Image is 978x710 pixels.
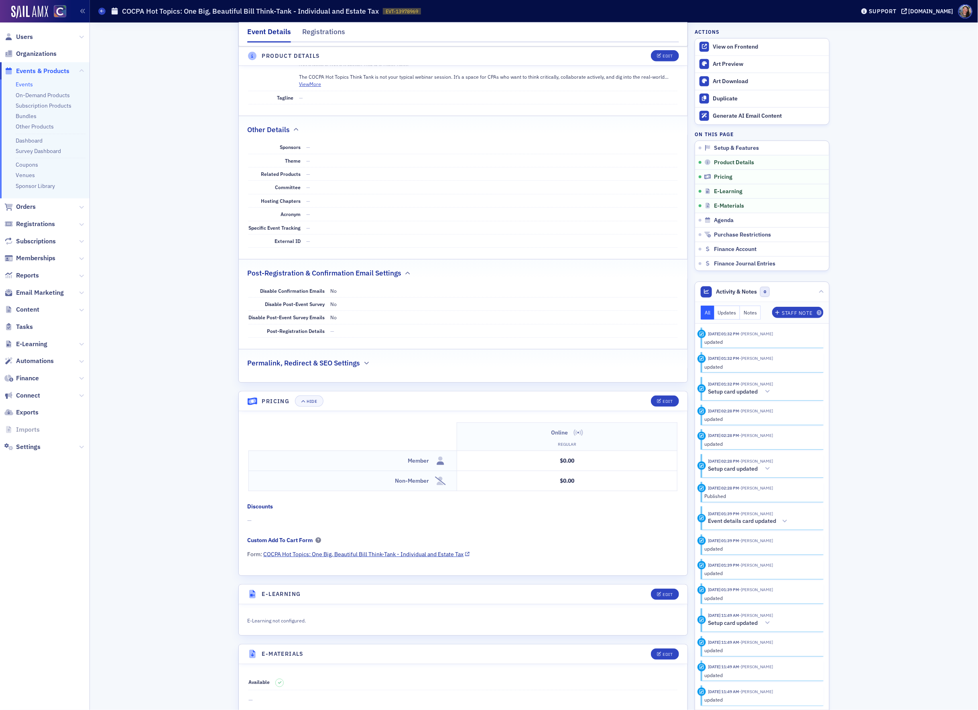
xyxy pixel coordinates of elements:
[560,457,574,464] span: $0.00
[330,328,334,334] span: —
[247,550,262,559] div: Form:
[701,306,714,320] button: All
[708,355,740,361] time: 8/4/2025 01:32 PM
[16,237,56,246] span: Subscriptions
[708,664,740,669] time: 7/29/2025 11:49 AM
[708,465,758,473] h5: Setup card updated
[16,81,33,88] a: Events
[260,288,325,294] span: Disable Confirmation Emails
[299,73,677,80] p: The COCPA Hot Topics Think Tank is not your typical webinar session. It’s a space for CPAs who wa...
[16,288,64,297] span: Email Marketing
[16,112,37,120] a: Bundles
[708,388,758,396] h5: Setup card updated
[16,123,54,130] a: Other Products
[740,562,773,568] span: Tiffany Carson
[16,374,39,383] span: Finance
[247,536,313,545] div: Custom Add To Cart Form
[16,102,71,109] a: Subscription Products
[705,363,818,370] div: updated
[267,328,325,334] span: Post-Registration Details
[708,517,791,526] button: Event details card updated
[708,587,740,592] time: 7/29/2025 01:39 PM
[306,224,310,231] span: —
[262,590,301,598] h4: E-Learning
[697,638,706,647] div: Update
[247,502,273,511] div: Discounts
[16,271,39,280] span: Reports
[740,485,773,491] span: Tiffany Carson
[714,306,740,320] button: Updates
[265,301,325,307] span: Disable Post-Event Survey
[695,73,829,90] a: Art Download
[263,550,470,559] a: COCPA Hot Topics: One Big, Beautiful Bill Think-Tank - Individual and Estate Tax
[16,33,33,41] span: Users
[714,202,744,210] span: E-Materials
[262,650,304,659] h4: E-Materials
[705,545,818,552] div: updated
[247,27,291,43] div: Event Details
[651,396,679,407] button: Edit
[16,137,43,144] a: Dashboard
[760,287,770,297] span: 0
[714,145,759,152] span: Setup & Features
[262,397,290,406] h4: Pricing
[716,288,757,296] span: Activity & Notes
[663,54,673,59] div: Edit
[285,157,301,164] span: Theme
[16,443,41,451] span: Settings
[16,391,40,400] span: Connect
[4,271,39,280] a: Reports
[708,518,777,525] h5: Event details card updated
[697,355,706,363] div: Update
[4,202,36,211] a: Orders
[16,220,55,229] span: Registrations
[740,587,773,592] span: Tiffany Carson
[663,653,673,657] div: Edit
[740,355,773,361] span: Tiffany Carson
[695,56,829,73] a: Art Preview
[740,408,773,414] span: Tiffany Carson
[395,477,429,485] h4: Non-Member
[708,620,758,627] h5: Setup card updated
[714,188,743,195] span: E-Learning
[782,311,813,315] div: Staff Note
[708,388,773,396] button: Setup card updated
[697,432,706,440] div: Update
[16,322,33,331] span: Tasks
[16,182,55,190] a: Sponsor Library
[708,689,740,694] time: 7/29/2025 11:49 AM
[299,61,409,67] em: Not a lecture. Not a webinar. This is a Think Tank.
[740,381,773,387] span: Tiffany Carson
[695,39,829,55] a: View on Frontend
[695,131,830,138] h4: On this page
[708,619,773,627] button: Setup card updated
[651,589,679,600] button: Edit
[247,516,679,525] span: —
[302,27,345,41] div: Registrations
[4,322,33,331] a: Tasks
[306,171,310,177] span: —
[306,184,310,190] span: —
[705,415,818,422] div: updated
[740,612,773,618] span: Tiffany Carson
[248,696,677,704] span: —
[4,237,56,246] a: Subscriptions
[248,224,301,231] span: Specific Event Tracking
[697,537,706,545] div: Update
[651,51,679,62] button: Edit
[697,688,706,696] div: Update
[551,428,568,437] h4: Online
[695,107,829,124] button: Generate AI Email Content
[740,458,773,464] span: Tiffany Carson
[4,340,47,349] a: E-Learning
[4,425,40,434] a: Imports
[705,671,818,679] div: updated
[330,298,677,310] dd: No
[277,94,293,101] span: Tagline
[708,562,740,568] time: 7/29/2025 01:39 PM
[560,477,574,484] span: $0.00
[714,173,733,181] span: Pricing
[714,260,776,267] span: Finance Journal Entries
[16,171,35,179] a: Venues
[708,331,740,337] time: 8/4/2025 01:32 PM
